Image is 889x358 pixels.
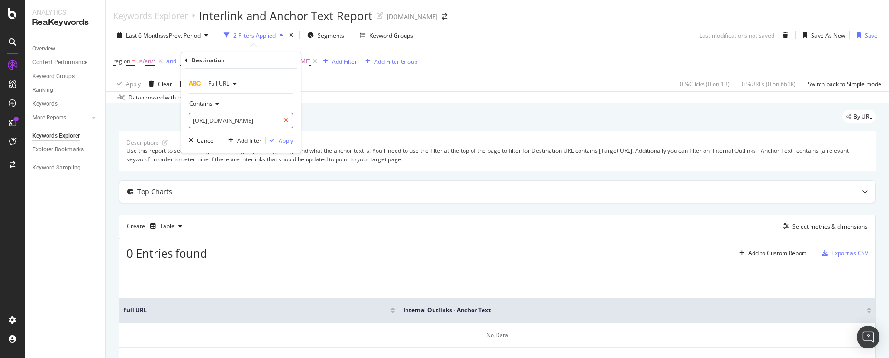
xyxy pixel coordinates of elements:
[32,58,98,68] a: Content Performance
[189,99,213,108] span: Contains
[865,31,878,40] div: Save
[113,10,188,21] a: Keywords Explorer
[32,44,55,54] div: Overview
[32,8,97,17] div: Analytics
[332,58,357,66] div: Add Filter
[113,76,141,91] button: Apply
[158,80,172,88] div: Clear
[32,99,58,109] div: Keywords
[32,71,98,81] a: Keyword Groups
[318,31,344,40] span: Segments
[699,31,774,40] div: Last modifications not saved
[32,85,53,95] div: Ranking
[32,71,75,81] div: Keyword Groups
[266,136,293,145] button: Apply
[32,163,81,173] div: Keyword Sampling
[356,28,417,43] button: Keyword Groups
[369,31,413,40] div: Keyword Groups
[185,136,215,145] button: Cancel
[180,57,236,65] span: Destination - Full URL
[32,131,98,141] a: Keywords Explorer
[32,17,97,28] div: RealKeywords
[146,219,186,234] button: Table
[831,249,868,257] div: Export as CSV
[319,56,357,67] button: Add Filter
[119,323,875,348] div: No Data
[127,219,186,234] div: Create
[237,137,261,145] div: Add filter
[163,31,201,40] span: vs Prev. Period
[137,187,172,197] div: Top Charts
[442,13,447,20] div: arrow-right-arrow-left
[804,76,881,91] button: Switch back to Simple mode
[199,8,373,24] div: Interlink and Anchor Text Report
[279,137,293,145] div: Apply
[748,250,806,256] div: Add to Custom Report
[361,56,417,67] button: Add Filter Group
[303,28,348,43] button: Segments
[374,58,417,66] div: Add Filter Group
[126,31,163,40] span: Last 6 Months
[32,145,84,155] div: Explorer Bookmarks
[680,80,730,88] div: 0 % Clicks ( 0 on 1B )
[799,28,845,43] button: Save As New
[113,28,212,43] button: Last 6 MonthsvsPrev. Period
[132,57,135,65] span: =
[128,93,203,102] div: Data crossed with the Crawl
[32,113,89,123] a: More Reports
[818,246,868,261] button: Export as CSV
[224,136,261,145] button: Add filter
[192,56,225,64] div: Destination
[32,44,98,54] a: Overview
[136,55,156,68] span: us/en/*
[145,76,172,91] button: Clear
[160,223,174,229] div: Table
[166,57,176,65] div: and
[189,76,241,91] button: Full URL
[233,31,276,40] div: 2 Filters Applied
[735,246,806,261] button: Add to Custom Report
[792,222,868,230] div: Select metrics & dimensions
[176,76,201,91] button: Save
[32,58,87,68] div: Content Performance
[808,80,881,88] div: Switch back to Simple mode
[220,28,287,43] button: 2 Filters Applied
[811,31,845,40] div: Save As New
[113,57,130,65] span: region
[287,30,295,40] div: times
[32,131,80,141] div: Keywords Explorer
[126,147,868,163] div: Use this report to see what pages are linking to your target page and what the anchor text is. Yo...
[32,99,98,109] a: Keywords
[387,12,438,21] div: [DOMAIN_NAME]
[166,57,176,66] button: and
[857,326,879,348] div: Open Intercom Messenger
[779,220,868,232] button: Select metrics & dimensions
[32,163,98,173] a: Keyword Sampling
[32,113,66,123] div: More Reports
[123,306,376,315] span: Full URL
[853,114,872,119] span: By URL
[126,139,158,147] div: Description:
[126,245,207,261] span: 0 Entries found
[842,110,876,123] div: legacy label
[208,80,229,88] span: Full URL
[32,145,98,155] a: Explorer Bookmarks
[403,306,852,315] span: Internal Outlinks - Anchor Text
[126,80,141,88] div: Apply
[32,85,98,95] a: Ranking
[742,80,796,88] div: 0 % URLs ( 0 on 661K )
[853,28,878,43] button: Save
[197,137,215,145] div: Cancel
